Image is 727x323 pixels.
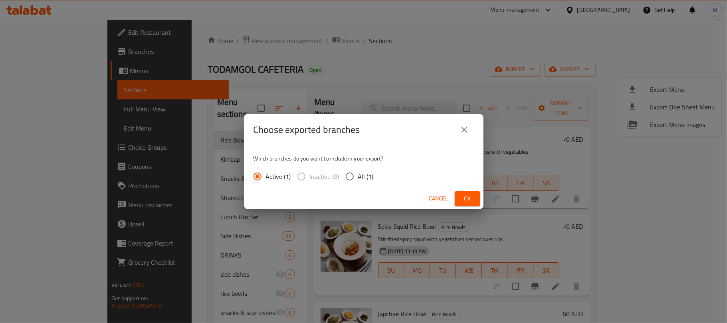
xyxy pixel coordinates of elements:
[455,191,480,206] button: Ok
[429,194,448,204] span: Cancel
[266,172,291,181] span: Active (1)
[461,194,474,204] span: Ok
[310,172,339,181] span: Inactive (0)
[426,191,452,206] button: Cancel
[455,120,474,139] button: close
[254,123,360,136] h2: Choose exported branches
[254,155,474,162] p: Which branches do you want to include in your export?
[358,172,374,181] span: All (1)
